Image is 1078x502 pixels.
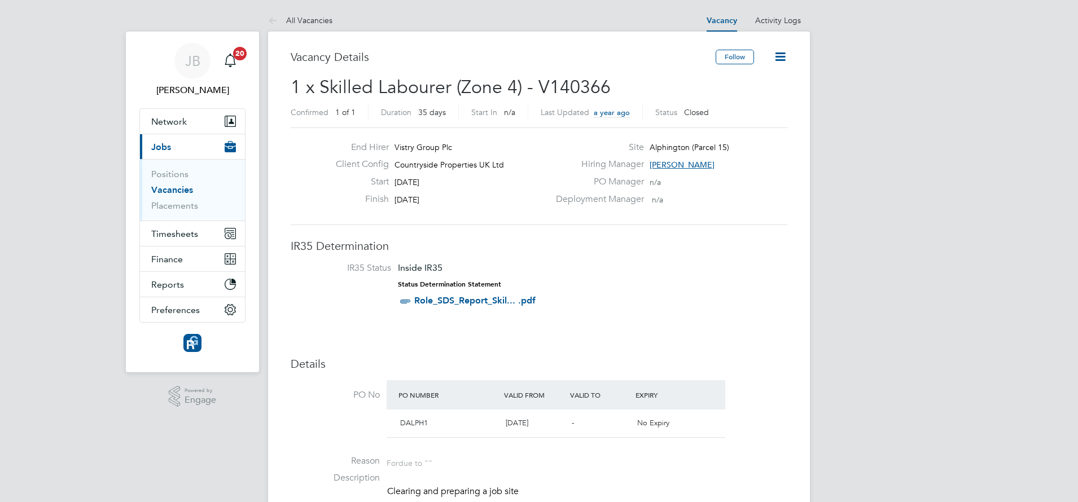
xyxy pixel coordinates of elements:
[151,305,200,315] span: Preferences
[139,334,246,352] a: Go to home page
[185,386,216,395] span: Powered by
[233,47,247,60] span: 20
[381,107,411,117] label: Duration
[504,107,515,117] span: n/a
[387,455,432,468] div: For due to ""
[335,107,356,117] span: 1 of 1
[291,389,380,401] label: PO No
[140,134,245,159] button: Jobs
[139,43,246,97] a: JB[PERSON_NAME]
[387,486,787,500] li: Clearing and preparing a job site
[684,107,709,117] span: Closed
[126,32,259,372] nav: Main navigation
[169,386,217,407] a: Powered byEngage
[291,107,328,117] label: Confirmed
[716,50,754,64] button: Follow
[291,76,611,98] span: 1 x Skilled Labourer (Zone 4) - V140366
[327,142,389,153] label: End Hirer
[400,418,428,428] span: DALPH1
[655,107,677,117] label: Status
[151,142,171,152] span: Jobs
[549,142,644,153] label: Site
[151,169,189,179] a: Positions
[395,195,419,205] span: [DATE]
[398,262,442,273] span: Inside IR35
[151,200,198,211] a: Placements
[219,43,242,79] a: 20
[327,176,389,188] label: Start
[140,297,245,322] button: Preferences
[291,356,787,371] h3: Details
[291,50,716,64] h3: Vacancy Details
[567,385,633,405] div: Valid To
[140,246,245,271] button: Finance
[140,272,245,297] button: Reports
[541,107,589,117] label: Last Updated
[291,472,380,484] label: Description
[327,158,389,170] label: Client Config
[594,108,630,117] span: a year ago
[650,177,661,187] span: n/a
[139,83,246,97] span: Joe Belsten
[302,262,391,274] label: IR35 Status
[501,385,567,405] div: Valid From
[395,142,452,152] span: Vistry Group Plc
[637,418,669,428] span: No Expiry
[185,54,200,68] span: JB
[506,418,528,428] span: [DATE]
[396,385,501,405] div: PO Number
[395,160,504,170] span: Countryside Properties UK Ltd
[151,228,198,239] span: Timesheets
[151,254,183,265] span: Finance
[268,15,332,25] a: All Vacancies
[140,221,245,246] button: Timesheets
[291,239,787,253] h3: IR35 Determination
[633,385,699,405] div: Expiry
[151,116,187,127] span: Network
[327,193,389,205] label: Finish
[650,160,715,170] span: [PERSON_NAME]
[549,193,644,205] label: Deployment Manager
[183,334,201,352] img: resourcinggroup-logo-retina.png
[398,280,501,288] strong: Status Determination Statement
[395,177,419,187] span: [DATE]
[652,195,663,205] span: n/a
[549,158,644,170] label: Hiring Manager
[650,142,729,152] span: Alphington (Parcel 15)
[140,159,245,221] div: Jobs
[418,107,446,117] span: 35 days
[414,295,536,306] a: Role_SDS_Report_Skil... .pdf
[140,109,245,134] button: Network
[151,279,184,290] span: Reports
[471,107,497,117] label: Start In
[707,16,737,25] a: Vacancy
[549,176,644,188] label: PO Manager
[291,455,380,467] label: Reason
[185,395,216,405] span: Engage
[572,418,574,428] span: -
[151,184,193,195] a: Vacancies
[755,15,801,25] a: Activity Logs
